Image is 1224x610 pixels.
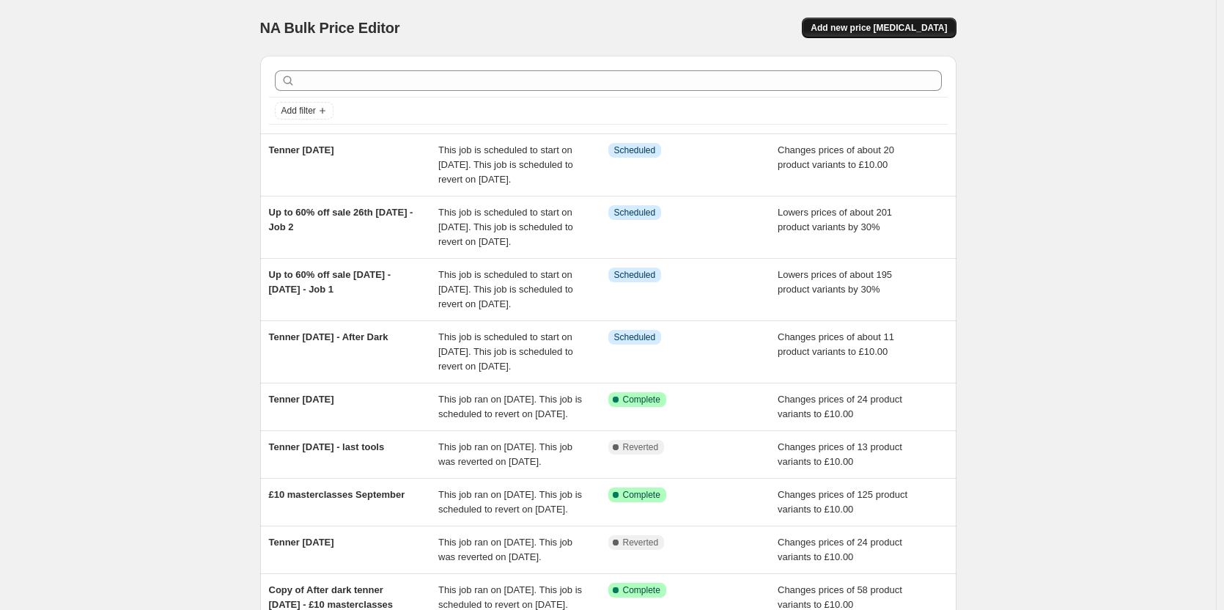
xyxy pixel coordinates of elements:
[623,489,660,501] span: Complete
[438,489,582,515] span: This job ran on [DATE]. This job is scheduled to revert on [DATE].
[269,331,388,342] span: Tenner [DATE] - After Dark
[269,269,391,295] span: Up to 60% off sale [DATE] - [DATE] - Job 1
[438,441,572,467] span: This job ran on [DATE]. This job was reverted on [DATE].
[269,394,334,405] span: Tenner [DATE]
[438,331,573,372] span: This job is scheduled to start on [DATE]. This job is scheduled to revert on [DATE].
[438,207,573,247] span: This job is scheduled to start on [DATE]. This job is scheduled to revert on [DATE].
[623,441,659,453] span: Reverted
[269,537,334,548] span: Tenner [DATE]
[778,144,894,170] span: Changes prices of about 20 product variants to £10.00
[802,18,956,38] button: Add new price [MEDICAL_DATA]
[438,537,572,562] span: This job ran on [DATE]. This job was reverted on [DATE].
[778,489,907,515] span: Changes prices of 125 product variants to £10.00
[778,394,902,419] span: Changes prices of 24 product variants to £10.00
[614,269,656,281] span: Scheduled
[778,207,892,232] span: Lowers prices of about 201 product variants by 30%
[623,394,660,405] span: Complete
[438,144,573,185] span: This job is scheduled to start on [DATE]. This job is scheduled to revert on [DATE].
[778,537,902,562] span: Changes prices of 24 product variants to £10.00
[269,489,405,500] span: £10 masterclasses September
[269,584,394,610] span: Copy of After dark tenner [DATE] - £10 masterclasses
[438,269,573,309] span: This job is scheduled to start on [DATE]. This job is scheduled to revert on [DATE].
[778,441,902,467] span: Changes prices of 13 product variants to £10.00
[269,441,385,452] span: Tenner [DATE] - last tools
[614,331,656,343] span: Scheduled
[438,394,582,419] span: This job ran on [DATE]. This job is scheduled to revert on [DATE].
[281,105,316,117] span: Add filter
[623,537,659,548] span: Reverted
[269,207,413,232] span: Up to 60% off sale 26th [DATE] - Job 2
[614,207,656,218] span: Scheduled
[778,269,892,295] span: Lowers prices of about 195 product variants by 30%
[614,144,656,156] span: Scheduled
[623,584,660,596] span: Complete
[275,102,333,120] button: Add filter
[269,144,334,155] span: Tenner [DATE]
[260,20,400,36] span: NA Bulk Price Editor
[811,22,947,34] span: Add new price [MEDICAL_DATA]
[438,584,582,610] span: This job ran on [DATE]. This job is scheduled to revert on [DATE].
[778,584,902,610] span: Changes prices of 58 product variants to £10.00
[778,331,894,357] span: Changes prices of about 11 product variants to £10.00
